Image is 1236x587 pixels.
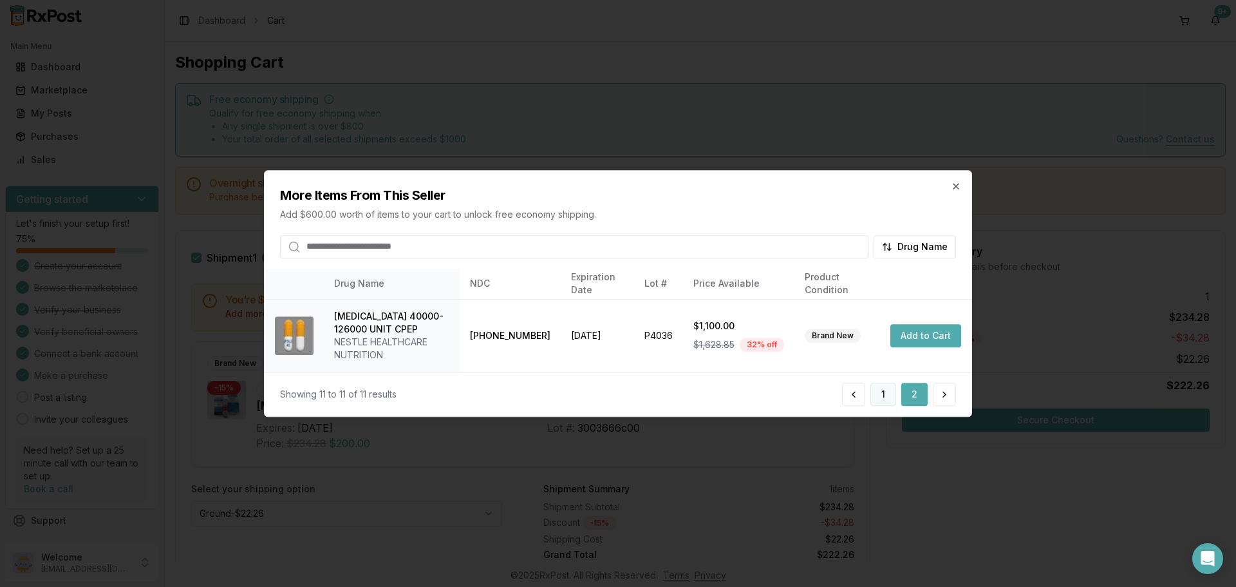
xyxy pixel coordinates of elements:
[334,310,449,336] div: [MEDICAL_DATA] 40000-126000 UNIT CPEP
[901,383,928,406] button: 2
[805,329,861,343] div: Brand New
[460,300,561,372] td: [PHONE_NUMBER]
[460,269,561,300] th: NDC
[693,320,784,332] div: $1,100.00
[890,324,961,347] button: Add to Cart
[897,240,948,253] span: Drug Name
[280,388,397,401] div: Showing 11 to 11 of 11 results
[634,300,683,372] td: P4036
[740,338,784,352] div: 32 % off
[561,269,634,300] th: Expiration Date
[324,269,460,300] th: Drug Name
[561,300,634,372] td: [DATE]
[874,235,956,258] button: Drug Name
[280,208,956,221] p: Add $600.00 worth of items to your cart to unlock free economy shipping.
[794,269,880,300] th: Product Condition
[280,186,956,204] h2: More Items From This Seller
[683,269,794,300] th: Price Available
[870,383,896,406] button: 1
[693,338,735,351] span: $1,628.85
[275,316,314,355] img: Zenpep 40000-126000 UNIT CPEP
[334,336,449,361] div: NESTLE HEALTHCARE NUTRITION
[634,269,683,300] th: Lot #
